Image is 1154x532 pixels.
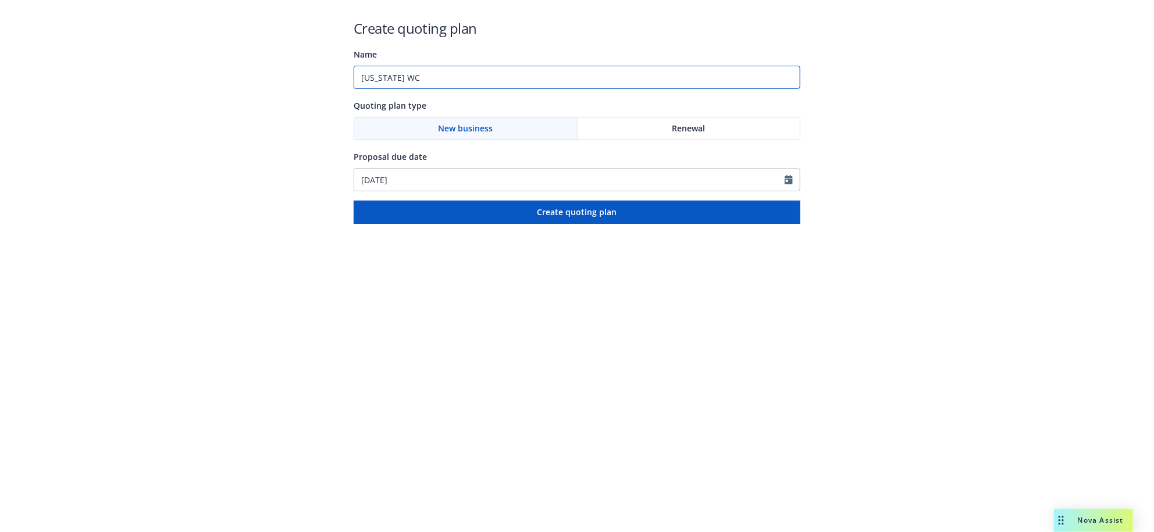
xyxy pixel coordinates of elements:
[354,151,427,162] span: Proposal due date
[354,100,426,111] span: Quoting plan type
[354,19,800,38] h1: Create quoting plan
[354,201,800,224] button: Create quoting plan
[537,206,617,217] span: Create quoting plan
[354,66,800,89] input: Quoting plan name
[1054,509,1068,532] div: Drag to move
[785,175,793,184] svg: Calendar
[1054,509,1133,532] button: Nova Assist
[354,169,785,191] input: MM/DD/YYYY
[438,122,493,134] span: New business
[354,49,377,60] span: Name
[1078,515,1124,525] span: Nova Assist
[672,122,705,134] span: Renewal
